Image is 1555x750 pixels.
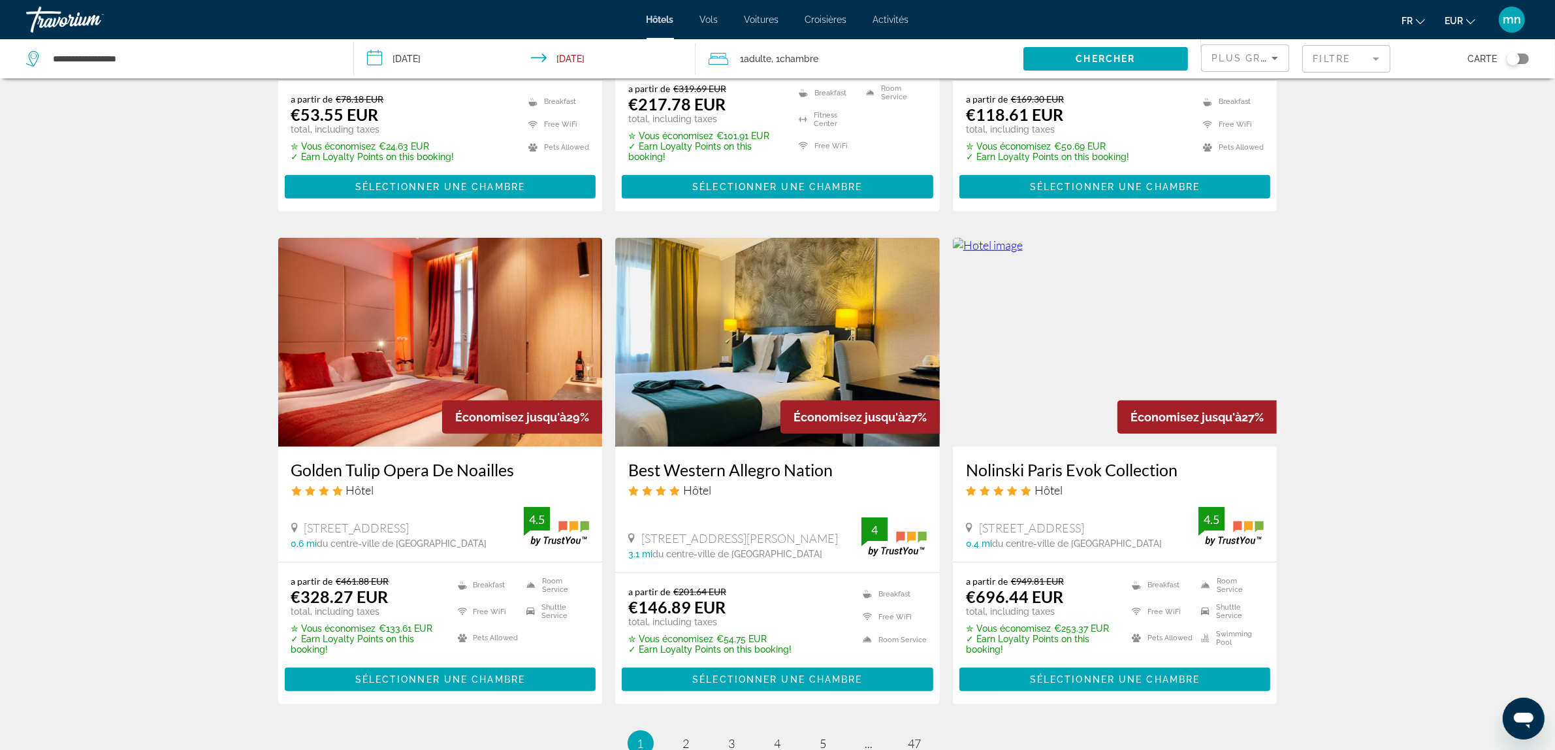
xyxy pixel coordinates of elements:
[873,14,909,25] a: Activités
[780,54,818,64] span: Chambre
[692,182,862,192] span: Sélectionner une chambre
[1196,116,1264,133] li: Free WiFi
[285,178,596,193] a: Sélectionner une chambre
[1194,576,1264,595] li: Room Service
[622,670,933,685] a: Sélectionner une chambre
[26,3,157,37] a: Travorium
[615,238,940,447] img: Hotel image
[1212,50,1278,66] mat-select: Sort by
[628,617,792,627] p: total, including taxes
[696,39,1023,78] button: Travelers: 1 adult, 0 children
[1198,507,1264,546] img: trustyou-badge.svg
[628,94,726,114] ins: €217.78 EUR
[1445,16,1463,26] span: EUR
[622,178,933,193] a: Sélectionner une chambre
[1503,13,1521,26] span: mn
[622,175,933,199] button: Sélectionner une chambre
[673,83,726,94] del: €319.69 EUR
[1194,602,1264,621] li: Shuttle Service
[628,114,782,124] p: total, including taxes
[859,83,927,103] li: Room Service
[291,93,333,105] span: a partir de
[966,141,1129,152] p: €50.69 EUR
[628,460,927,480] a: Best Western Allegro Nation
[291,483,590,497] div: 4 star Hotel
[1130,410,1242,424] span: Économisez jusqu'à
[966,141,1051,152] span: ✮ Vous économisez
[792,136,859,155] li: Free WiFi
[1194,628,1264,647] li: Swimming Pool
[291,460,590,480] h3: Golden Tulip Opera De Noailles
[291,105,379,124] ins: €53.55 EUR
[1030,182,1200,192] span: Sélectionner une chambre
[520,576,589,595] li: Room Service
[291,623,376,634] span: ✮ Vous économisez
[1034,483,1063,497] span: Hôtel
[1023,47,1187,71] button: Chercher
[1011,576,1064,587] del: €949.81 EUR
[1076,54,1136,64] span: Chercher
[966,576,1008,587] span: a partir de
[291,141,455,152] p: €24.63 EUR
[522,139,589,155] li: Pets Allowed
[792,110,859,129] li: Fitness Center
[861,517,927,556] img: trustyou-badge.svg
[959,178,1271,193] a: Sélectionner une chambre
[673,586,726,597] del: €201.64 EUR
[522,93,589,110] li: Breakfast
[953,238,1277,447] a: Hotel image
[628,483,927,497] div: 4 star Hotel
[291,576,333,587] span: a partir de
[1495,6,1529,33] button: User Menu
[771,50,818,68] span: , 1
[959,175,1271,199] button: Sélectionner une chambre
[966,606,1115,617] p: total, including taxes
[291,152,455,162] p: ✓ Earn Loyalty Points on this booking!
[628,634,713,644] span: ✮ Vous économisez
[683,483,711,497] span: Hôtel
[856,586,927,602] li: Breakfast
[966,634,1115,655] p: ✓ Earn Loyalty Points on this booking!
[451,628,521,647] li: Pets Allowed
[1198,512,1225,527] div: 4.5
[966,93,1008,105] span: a partir de
[700,14,718,25] a: Vols
[1503,698,1545,740] iframe: Button to launch messaging window
[1467,50,1497,68] span: Carte
[745,14,779,25] span: Voitures
[1402,11,1425,30] button: Change language
[524,507,589,546] img: trustyou-badge.svg
[1402,16,1413,26] span: fr
[856,632,927,648] li: Room Service
[966,152,1129,162] p: ✓ Earn Loyalty Points on this booking!
[304,521,409,535] span: [STREET_ADDRESS]
[628,586,670,597] span: a partir de
[291,538,317,549] span: 0.6 mi
[1196,139,1264,155] li: Pets Allowed
[966,587,1063,606] ins: €696.44 EUR
[451,602,521,621] li: Free WiFi
[959,670,1271,685] a: Sélectionner une chambre
[966,105,1063,124] ins: €118.61 EUR
[647,14,674,25] a: Hôtels
[354,39,695,78] button: Check-in date: Oct 11, 2025 Check-out date: Oct 12, 2025
[641,531,838,546] span: [STREET_ADDRESS][PERSON_NAME]
[622,668,933,691] button: Sélectionner une chambre
[966,483,1264,497] div: 5 star Hotel
[1011,93,1064,105] del: €169.30 EUR
[628,597,726,617] ins: €146.89 EUR
[744,54,771,64] span: Adulte
[336,93,384,105] del: €78.18 EUR
[278,238,603,447] img: Hotel image
[992,538,1162,549] span: du centre-ville de [GEOGRAPHIC_DATA]
[520,602,589,621] li: Shuttle Service
[291,634,441,655] p: ✓ Earn Loyalty Points on this booking!
[1125,602,1194,621] li: Free WiFi
[805,14,847,25] span: Croisières
[442,400,602,434] div: 29%
[628,83,670,94] span: a partir de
